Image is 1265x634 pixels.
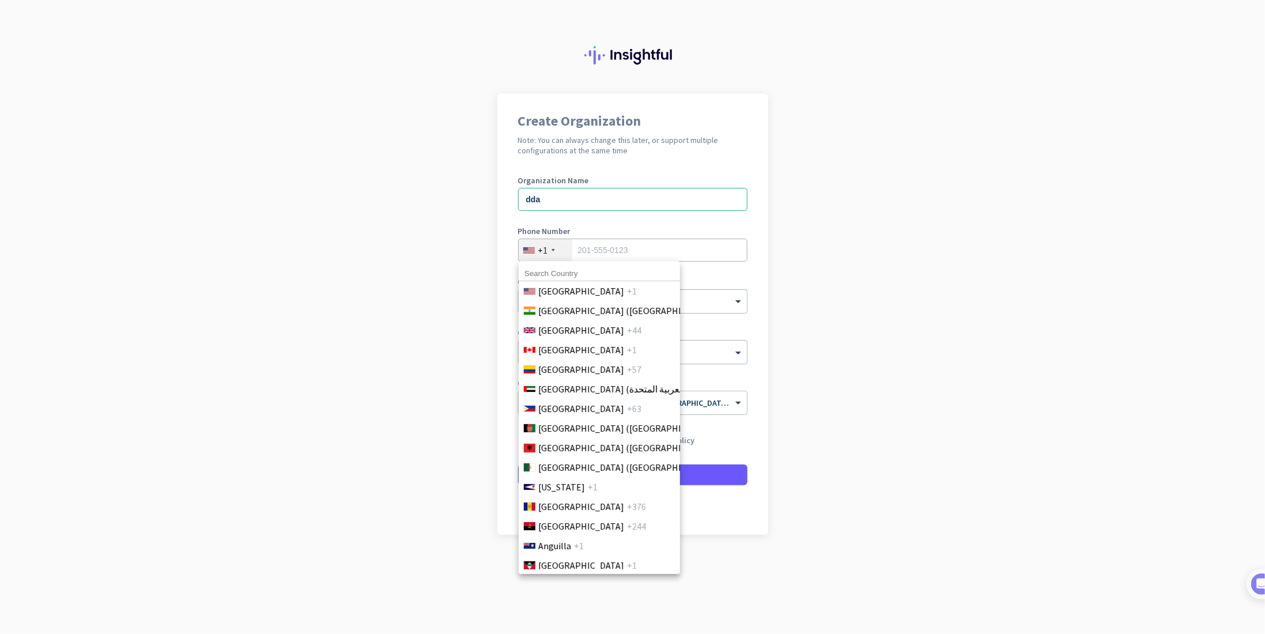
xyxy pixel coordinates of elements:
span: Anguilla [538,539,571,553]
span: [GEOGRAPHIC_DATA] [538,284,624,298]
span: [GEOGRAPHIC_DATA] [538,343,624,357]
span: +57 [627,363,641,376]
span: [GEOGRAPHIC_DATA] (‫الإمارات العربية المتحدة‬‎) [538,382,720,396]
span: [GEOGRAPHIC_DATA] [538,363,624,376]
span: +1 [588,480,598,494]
span: +1 [627,558,637,572]
span: [GEOGRAPHIC_DATA] [538,500,624,514]
span: [GEOGRAPHIC_DATA] ([GEOGRAPHIC_DATA]) [538,441,718,455]
span: +63 [627,402,641,416]
span: +244 [627,519,646,533]
span: [US_STATE] [538,480,585,494]
span: +376 [627,500,646,514]
span: +1 [627,343,637,357]
span: [GEOGRAPHIC_DATA] [538,402,624,416]
span: [GEOGRAPHIC_DATA] (‫[GEOGRAPHIC_DATA]‬‎) [538,421,718,435]
span: [GEOGRAPHIC_DATA] [538,558,624,572]
span: +44 [627,323,641,337]
span: [GEOGRAPHIC_DATA] (‫[GEOGRAPHIC_DATA]‬‎) [538,461,718,474]
input: Search Country [519,266,680,281]
span: [GEOGRAPHIC_DATA] [538,323,624,337]
span: +1 [574,539,584,553]
span: +1 [627,284,637,298]
span: [GEOGRAPHIC_DATA] [538,519,624,533]
span: [GEOGRAPHIC_DATA] ([GEOGRAPHIC_DATA]) [538,304,718,318]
